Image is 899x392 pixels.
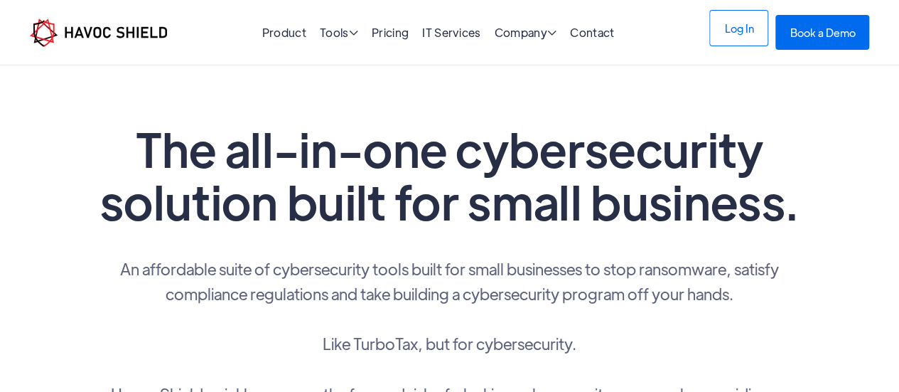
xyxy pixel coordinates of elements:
a: Log In [709,10,768,46]
a: Contact [570,25,614,40]
div: Company [495,27,557,41]
a: Book a Demo [775,15,869,50]
a: IT Services [422,25,481,40]
div: Tools [320,27,358,41]
h1: The all-in-one cybersecurity solution built for small business. [95,122,805,228]
span:  [349,27,358,38]
div: Tools [320,27,358,41]
iframe: Chat Widget [828,324,899,392]
a: Pricing [372,25,409,40]
div: Company [495,27,557,41]
span:  [547,27,556,38]
a: home [30,18,167,47]
a: Product [262,25,306,40]
img: Havoc Shield logo [30,18,167,47]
